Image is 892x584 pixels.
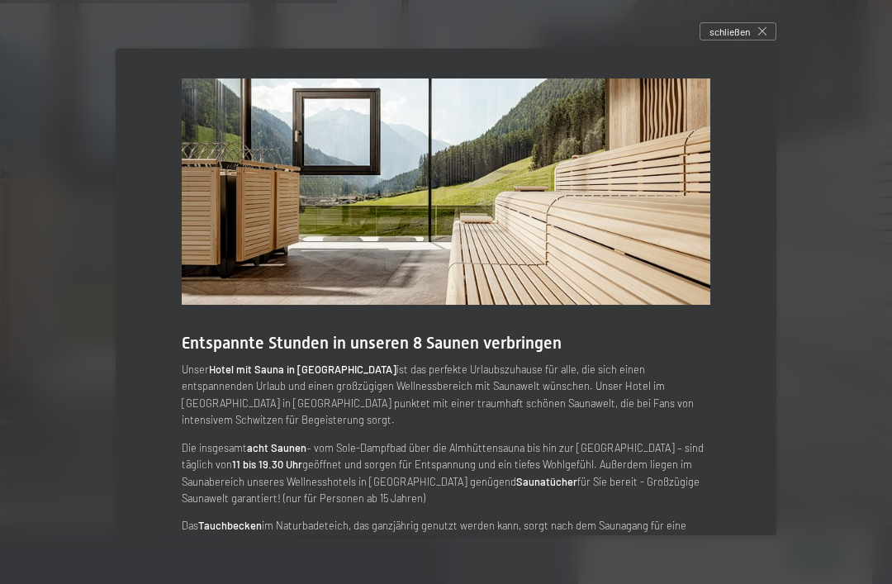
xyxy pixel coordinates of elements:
[198,519,262,532] strong: Tauchbecken
[209,363,396,376] strong: Hotel mit Sauna in [GEOGRAPHIC_DATA]
[247,441,306,454] strong: acht Saunen
[182,517,710,551] p: Das im Naturbadeteich, das ganzjährig genutzt werden kann, sorgt nach dem Saunagang für eine ange...
[182,78,710,305] img: Wellnesshotels - Sauna - Entspannung - Ahrntal
[182,361,710,429] p: Unser ist das perfekte Urlaubszuhause für alle, die sich einen entspannenden Urlaub und einen gro...
[182,439,710,507] p: Die insgesamt – vom Sole-Dampfbad über die Almhüttensauna bis hin zur [GEOGRAPHIC_DATA] – sind tä...
[232,458,302,471] strong: 11 bis 19.30 Uhr
[516,475,577,488] strong: Saunatücher
[709,25,750,39] span: schließen
[182,333,562,353] span: Entspannte Stunden in unseren 8 Saunen verbringen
